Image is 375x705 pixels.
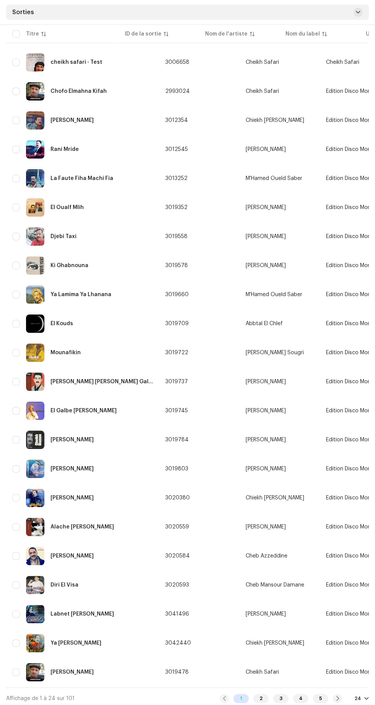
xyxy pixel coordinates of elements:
img: e5bb353d-2b28-467e-be44-43b4ba84d45f [26,53,44,71]
span: Cheikh Lakhel [246,524,314,530]
div: Chiekh [PERSON_NAME] [246,118,304,123]
div: [PERSON_NAME] [246,263,286,268]
div: [PERSON_NAME] [246,408,286,413]
span: Cheikh Cherif Oueld Saber [246,466,314,472]
span: Chiekh Djilali Tiarti [246,118,314,123]
span: 3019709 [165,321,189,326]
img: 27bc70c5-41a4-46a6-bdef-eb68cf772eec [26,547,44,565]
img: 8010307b-6028-46a4-b7e1-aa8b3a58e566 [26,373,44,391]
span: Cheikh Safari [246,60,314,65]
span: Chiekh Djilali Tiarti [246,640,314,646]
span: Cheikh Cherif Oueld Saber [246,234,314,239]
span: Cheikh Mamou [246,437,314,442]
span: 3020593 [165,582,189,588]
span: Cheba Habiba [246,263,314,268]
div: El Oualf Mlih [51,205,84,210]
div: cheikh safari - Test [51,60,102,65]
span: Cheikh Safari [326,60,359,65]
span: 3019660 [165,292,189,297]
span: 3020380 [165,495,190,501]
span: Cheikh Safari [246,89,314,94]
span: M'Hamed Oueld Saber [246,176,314,181]
div: Cheb Mansour Damane [246,582,304,588]
img: d5535366-4102-4174-828f-0e43d58dc228 [26,169,44,188]
img: ee044424-b4b2-4171-91b3-14ce272a82ac [26,489,44,507]
div: El Galbe Kehale Alik [51,408,117,413]
span: Cheikh Cherif Oueld Saber [246,408,314,413]
div: Cheikh Safari [246,669,279,675]
span: Abbtal El Chlef [246,321,314,326]
div: 5 [313,694,328,703]
img: be2314bf-a41e-4bfb-b913-ed087ae69eac [26,576,44,594]
span: 3019352 [165,205,187,210]
div: Chrab Mlih [51,118,94,123]
span: 3019745 [165,408,188,413]
div: Chofo Elmahna Kifah [51,89,107,94]
div: Cheikh Safari [246,60,279,65]
span: 3019478 [165,669,189,675]
div: [PERSON_NAME] [246,524,286,530]
span: 3019558 [165,234,187,239]
div: M'Hamed Oueld Saber [246,176,302,181]
div: La Faute Fiha Machi Fia [51,176,113,181]
div: Lila Naglaa Galbi [51,379,153,384]
span: Cheb Azzeddine [246,553,314,559]
span: Chiekh Djilali Tiarti [246,495,314,501]
span: 3019578 [165,263,188,268]
div: Labnet Rani Maghbouna [51,611,114,617]
img: 911f31db-a857-4df8-aba4-19183e152ac1 [26,227,44,246]
div: [PERSON_NAME] Sougri [246,350,304,355]
span: Djilali Tiarti [246,147,314,152]
span: Cheikh Mamou [246,379,314,384]
span: 3013252 [165,176,187,181]
span: Cheikh Mamou [246,205,314,210]
div: Ana El Galil [51,553,94,559]
img: cc4e8228-cfa9-44ed-b168-285b8a494f3c [26,431,44,449]
span: 3006658 [165,60,189,65]
div: Ki Ghabnouna [51,263,88,268]
span: 3019722 [165,350,188,355]
div: Awa Nebghik [51,669,94,675]
span: 3020559 [165,524,189,530]
img: 5c5e000c-a3e3-4a4e-833f-beada82e8f15 [26,256,44,275]
div: El Kouds [51,321,73,326]
div: Ana Malite [51,437,94,442]
img: cdc5862f-2747-4d7b-a52e-9b9fb7449b63 [26,140,44,159]
div: [PERSON_NAME] [246,611,286,617]
div: M'Hamed Oueld Saber [246,292,302,297]
div: Alache Ana Nebghik [51,524,114,530]
div: ID de la sortie [125,30,161,38]
div: Cheikh Safari [246,89,279,94]
img: f70fb1db-db72-4890-9862-2764bbc7ca35 [26,663,44,681]
div: Nom de l'artiste [205,30,248,38]
div: Ayiet Saber [51,495,94,501]
span: 3012545 [165,147,188,152]
span: Cheb Mansour Damane [246,582,314,588]
div: [PERSON_NAME] [246,147,286,152]
div: 4 [293,694,308,703]
span: 3019803 [165,466,188,472]
div: 1 [233,694,249,703]
span: Sorties [12,9,34,15]
img: 09e7c0ab-b1f1-4be5-a4c1-ea1f0e0c58a5 [26,314,44,333]
span: Cheba Anissa [246,611,314,617]
span: Affichage de 1 à 24 sur 101 [6,696,75,701]
span: 3020584 [165,553,190,559]
img: fd838d88-473d-47f7-86bd-8410f7033b2e [26,198,44,217]
div: 2 [253,694,269,703]
span: 3019737 [165,379,188,384]
div: Titre [26,30,39,38]
span: 3012354 [165,118,188,123]
div: Nom du label [285,30,320,38]
span: Cheikh Safari [246,669,314,675]
div: [PERSON_NAME] [246,466,286,472]
img: 85075ea8-ac27-4928-8435-809ca022967b [26,605,44,623]
span: 3042440 [165,640,191,646]
img: 40987823-2e72-44dd-a59e-ad4094381c44 [26,285,44,304]
img: 4fab0c38-cd0d-49b6-95c0-1475e4e9f546 [26,344,44,362]
img: 38329818-2f85-4b97-854a-2d05e0e229e3 [26,82,44,100]
img: 3c571ea6-5159-4038-a499-70c5c338be82 [26,402,44,420]
div: Ya Lamima Ya Lhanana [51,292,111,297]
div: Ya Zina [51,640,101,646]
span: M'Hamed Oueld Saber [246,292,314,297]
